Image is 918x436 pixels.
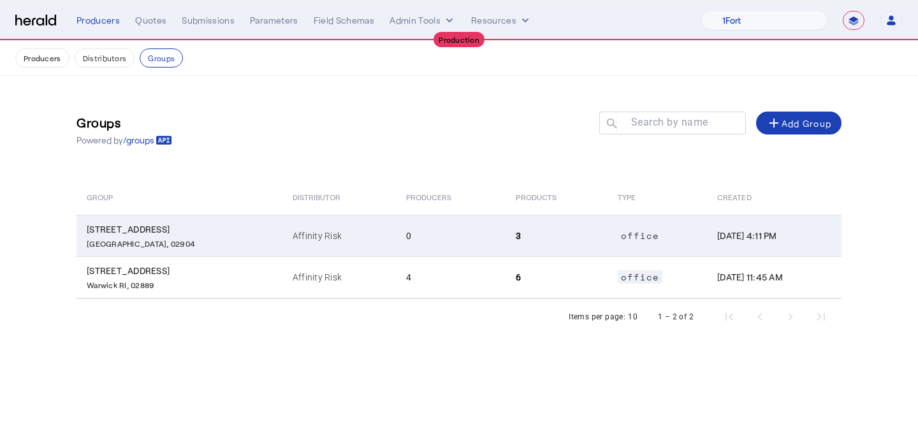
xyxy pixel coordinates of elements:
th: Products [506,179,607,215]
td: [DATE] 11:45 AM [707,256,841,298]
p: Warwick RI, 02889 [87,277,277,290]
td: [DATE] 4:11 PM [707,215,841,256]
h3: Groups [76,113,172,131]
div: Parameters [250,14,298,27]
th: Producers [396,179,506,215]
th: Type [608,179,707,215]
div: Quotes [135,14,166,27]
span: office [618,229,662,242]
span: [STREET_ADDRESS] [87,224,277,249]
div: Add Group [766,115,831,131]
img: Herald Logo [15,15,56,27]
span: [STREET_ADDRESS] [87,265,277,290]
mat-icon: add [766,115,782,131]
div: Field Schemas [314,14,375,27]
span: office [618,270,662,284]
div: Items per page: [569,310,625,323]
td: Affinity Risk [282,215,396,256]
td: 0 [396,215,506,256]
td: Affinity Risk [282,256,396,298]
a: /groups [123,134,172,147]
p: Powered by [76,134,172,147]
b: 3 [516,231,521,241]
div: 10 [628,310,637,323]
th: Group [76,179,282,215]
div: Production [433,32,484,47]
button: Distributors [75,48,135,68]
button: Groups [140,48,183,68]
th: Created [707,179,841,215]
mat-label: Search by name [631,116,708,128]
button: Add Group [756,112,841,134]
td: 4 [396,256,506,298]
mat-icon: search [599,117,621,133]
button: Resources dropdown menu [471,14,532,27]
p: [GEOGRAPHIC_DATA], 02904 [87,236,277,249]
button: Producers [15,48,69,68]
div: Submissions [182,14,235,27]
div: Producers [76,14,120,27]
th: Distributor [282,179,396,215]
b: 6 [516,272,521,282]
button: internal dropdown menu [390,14,456,27]
div: 1 – 2 of 2 [658,310,694,323]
